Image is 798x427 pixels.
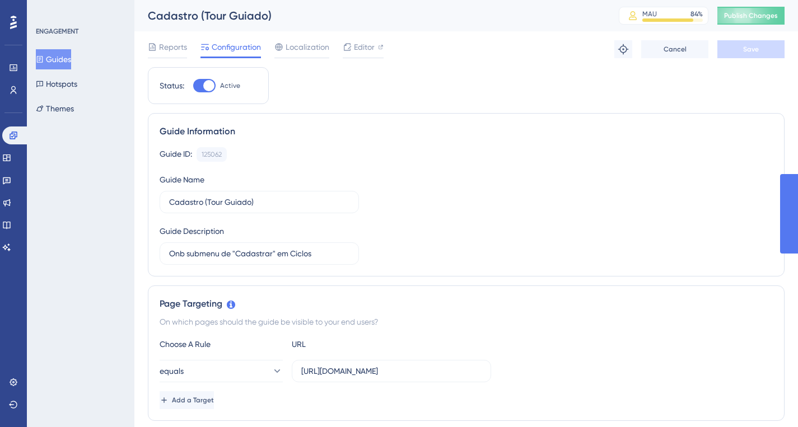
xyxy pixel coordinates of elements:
[743,45,759,54] span: Save
[641,40,708,58] button: Cancel
[160,364,184,378] span: equals
[148,8,591,24] div: Cadastro (Tour Guiado)
[160,360,283,382] button: equals
[169,247,349,260] input: Type your Guide’s Description here
[354,40,375,54] span: Editor
[36,49,71,69] button: Guides
[160,173,204,186] div: Guide Name
[160,125,773,138] div: Guide Information
[160,391,214,409] button: Add a Target
[642,10,657,18] div: MAU
[159,40,187,54] span: Reports
[286,40,329,54] span: Localization
[717,7,785,25] button: Publish Changes
[724,11,778,20] span: Publish Changes
[160,315,773,329] div: On which pages should the guide be visible to your end users?
[690,10,703,18] div: 84 %
[36,98,74,119] button: Themes
[292,337,415,351] div: URL
[169,196,349,208] input: Type your Guide’s Name here
[664,45,687,54] span: Cancel
[751,383,785,416] iframe: UserGuiding AI Assistant Launcher
[172,396,214,405] span: Add a Target
[202,150,222,159] div: 125062
[160,147,192,162] div: Guide ID:
[36,74,77,94] button: Hotspots
[160,224,224,238] div: Guide Description
[301,365,482,377] input: yourwebsite.com/path
[160,297,773,311] div: Page Targeting
[36,27,78,36] div: ENGAGEMENT
[220,81,240,90] span: Active
[160,79,184,92] div: Status:
[212,40,261,54] span: Configuration
[160,337,283,351] div: Choose A Rule
[717,40,785,58] button: Save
